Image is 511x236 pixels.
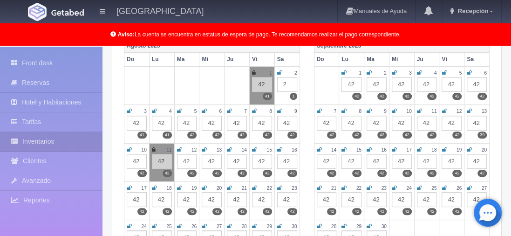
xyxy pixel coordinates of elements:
[292,147,297,153] small: 16
[382,147,387,153] small: 16
[227,154,247,169] div: 42
[482,109,487,114] small: 13
[163,132,172,139] label: 41
[152,154,172,169] div: 42
[219,109,222,114] small: 6
[434,70,437,76] small: 4
[482,147,487,153] small: 20
[212,132,222,139] label: 42
[51,9,84,16] img: Getabed
[377,93,387,100] label: 42
[467,154,487,169] div: 42
[141,147,146,153] small: 10
[266,224,272,229] small: 29
[406,186,411,191] small: 24
[292,186,297,191] small: 23
[382,224,387,229] small: 30
[202,192,222,207] div: 42
[238,170,247,177] label: 42
[427,170,436,177] label: 42
[377,208,387,215] label: 42
[417,77,437,92] div: 42
[477,170,487,177] label: 42
[456,147,462,153] small: 19
[277,116,297,131] div: 42
[242,147,247,153] small: 14
[331,147,336,153] small: 14
[442,77,462,92] div: 42
[409,70,412,76] small: 3
[341,154,361,169] div: 42
[327,208,336,215] label: 42
[402,208,412,215] label: 42
[352,93,361,100] label: 42
[442,154,462,169] div: 42
[467,116,487,131] div: 42
[482,186,487,191] small: 27
[341,116,361,131] div: 42
[127,116,147,131] div: 42
[331,186,336,191] small: 21
[212,208,222,215] label: 42
[389,53,414,66] th: Mi
[442,192,462,207] div: 42
[339,53,364,66] th: Lu
[269,109,272,114] small: 8
[137,170,147,177] label: 42
[327,132,336,139] label: 42
[384,109,387,114] small: 9
[166,224,171,229] small: 25
[217,147,222,153] small: 13
[417,192,437,207] div: 42
[456,109,462,114] small: 12
[392,77,412,92] div: 42
[406,147,411,153] small: 17
[127,192,147,207] div: 42
[252,116,272,131] div: 42
[317,154,337,169] div: 42
[217,186,222,191] small: 20
[238,208,247,215] label: 42
[227,192,247,207] div: 42
[149,53,174,66] th: Lu
[28,3,47,21] img: Getabed
[382,186,387,191] small: 23
[152,192,172,207] div: 42
[417,154,437,169] div: 42
[341,192,361,207] div: 42
[484,70,487,76] small: 6
[367,192,387,207] div: 42
[277,192,297,207] div: 42
[292,224,297,229] small: 30
[277,154,297,169] div: 42
[334,109,337,114] small: 7
[194,109,197,114] small: 5
[427,132,436,139] label: 42
[392,116,412,131] div: 42
[317,192,337,207] div: 42
[477,132,487,139] label: 39
[294,70,297,76] small: 2
[356,186,361,191] small: 22
[217,224,222,229] small: 27
[263,170,272,177] label: 42
[166,147,171,153] small: 11
[266,147,272,153] small: 15
[127,154,147,169] div: 42
[166,186,171,191] small: 18
[402,170,412,177] label: 42
[163,208,172,215] label: 42
[414,53,439,66] th: Ju
[364,53,389,66] th: Ma
[269,70,272,76] small: 1
[377,132,387,139] label: 42
[406,109,411,114] small: 10
[242,224,247,229] small: 28
[174,53,199,66] th: Ma
[163,170,172,177] label: 42
[477,93,487,100] label: 42
[456,7,489,14] span: Recepción
[314,53,339,66] th: Do
[141,224,146,229] small: 24
[290,93,297,100] label: 1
